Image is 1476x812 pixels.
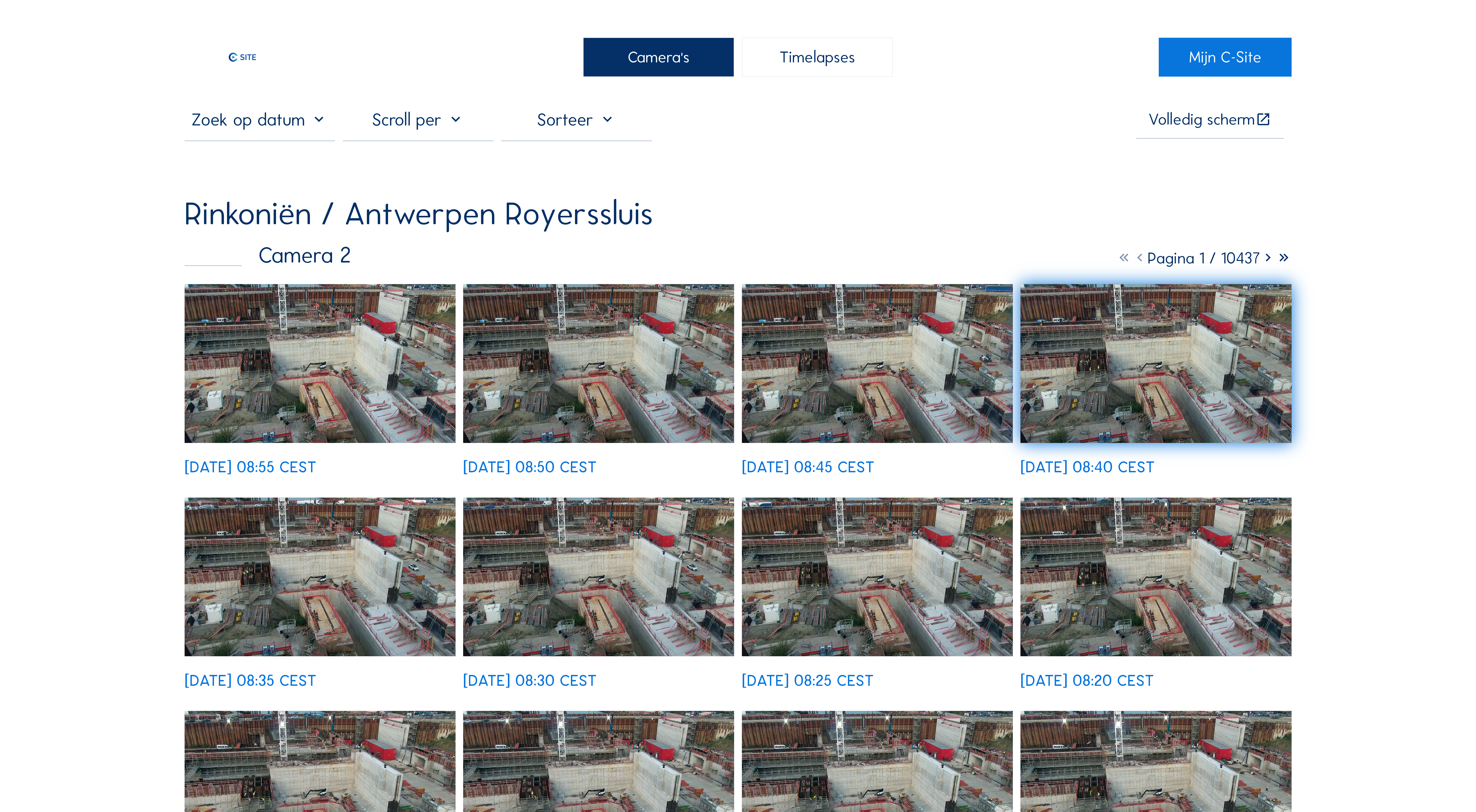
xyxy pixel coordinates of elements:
span: Pagina 1 / 10437 [1148,248,1260,268]
a: Mijn C-Site [1159,38,1292,77]
div: Rinkoniën / Antwerpen Royerssluis [185,198,653,229]
img: image_53382823 [463,498,734,656]
img: image_53383151 [1020,284,1291,443]
div: [DATE] 08:50 CEST [463,459,597,475]
div: Volledig scherm [1148,111,1255,128]
img: image_53383549 [185,284,456,443]
input: Zoek op datum 󰅀 [185,109,335,130]
div: [DATE] 08:40 CEST [1020,459,1155,475]
img: C-SITE Logo [185,38,301,77]
img: image_53382745 [742,498,1013,656]
img: image_53383305 [742,284,1013,443]
div: [DATE] 08:25 CEST [742,673,874,688]
div: Timelapses [742,38,893,77]
img: image_53382986 [185,498,456,656]
div: [DATE] 08:45 CEST [742,459,875,475]
div: [DATE] 08:30 CEST [463,673,597,688]
div: Camera 2 [185,244,351,266]
img: image_53382580 [1020,498,1291,656]
div: [DATE] 08:35 CEST [185,673,316,688]
div: [DATE] 08:55 CEST [185,459,316,475]
img: image_53383384 [463,284,734,443]
div: [DATE] 08:20 CEST [1020,673,1154,688]
div: Camera's [583,38,734,77]
a: C-SITE Logo [185,38,317,77]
